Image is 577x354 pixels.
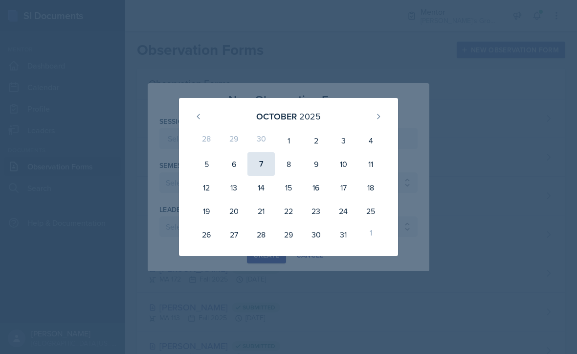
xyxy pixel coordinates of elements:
[330,199,357,223] div: 24
[275,199,302,223] div: 22
[299,110,321,123] div: 2025
[302,176,330,199] div: 16
[357,129,384,152] div: 4
[256,110,297,123] div: October
[330,152,357,176] div: 10
[193,199,220,223] div: 19
[247,199,275,223] div: 21
[357,223,384,246] div: 1
[330,223,357,246] div: 31
[247,129,275,152] div: 30
[275,176,302,199] div: 15
[357,199,384,223] div: 25
[220,223,247,246] div: 27
[357,152,384,176] div: 11
[220,176,247,199] div: 13
[302,152,330,176] div: 9
[247,176,275,199] div: 14
[193,223,220,246] div: 26
[330,176,357,199] div: 17
[302,223,330,246] div: 30
[220,199,247,223] div: 20
[220,152,247,176] div: 6
[193,176,220,199] div: 12
[247,152,275,176] div: 7
[330,129,357,152] div: 3
[247,223,275,246] div: 28
[357,176,384,199] div: 18
[220,129,247,152] div: 29
[302,129,330,152] div: 2
[193,152,220,176] div: 5
[302,199,330,223] div: 23
[275,152,302,176] div: 8
[275,129,302,152] div: 1
[193,129,220,152] div: 28
[275,223,302,246] div: 29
